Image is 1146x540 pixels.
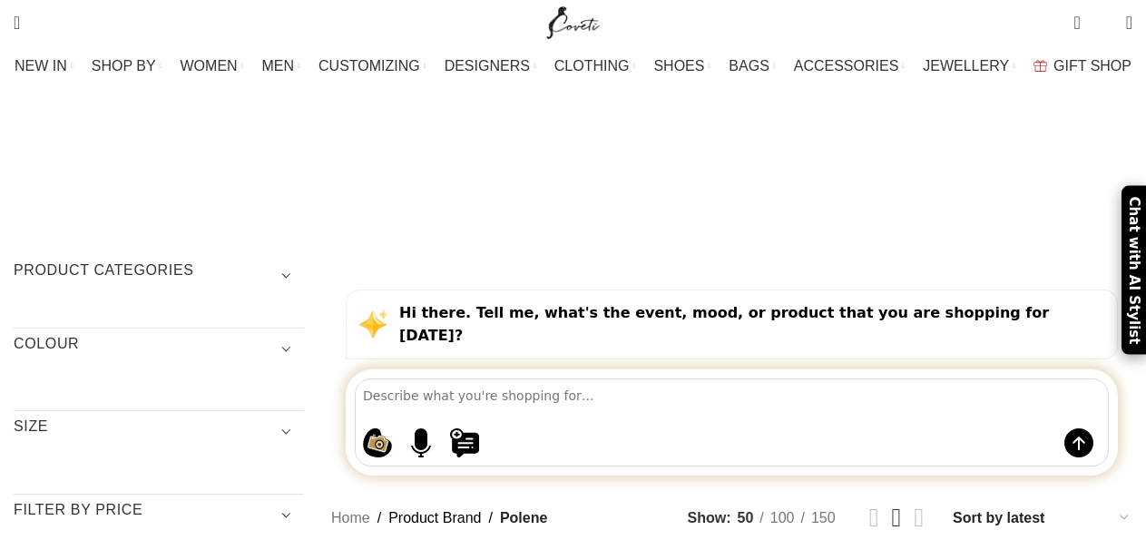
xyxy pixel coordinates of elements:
[1094,5,1112,41] div: My Wishlist
[1075,9,1089,23] span: 0
[729,48,775,84] a: BAGS
[92,48,162,84] a: SHOP BY
[1033,60,1047,72] img: GiftBag
[318,57,420,74] span: CUSTOMIZING
[445,48,536,84] a: DESIGNERS
[729,57,769,74] span: BAGS
[1098,18,1112,32] span: 0
[14,417,304,447] h3: SIZE
[14,260,304,291] h3: Product categories
[1033,48,1131,84] a: GIFT SHOP
[5,5,29,41] a: Search
[181,57,238,74] span: WOMEN
[554,48,636,84] a: CLOTHING
[5,48,1141,84] div: Main navigation
[14,334,304,365] h3: COLOUR
[15,48,73,84] a: NEW IN
[653,48,710,84] a: SHOES
[92,57,156,74] span: SHOP BY
[318,48,426,84] a: CUSTOMIZING
[445,57,530,74] span: DESIGNERS
[923,48,1015,84] a: JEWELLERY
[262,57,295,74] span: MEN
[794,48,906,84] a: ACCESSORIES
[1064,5,1089,41] a: 0
[181,48,244,84] a: WOMEN
[15,57,67,74] span: NEW IN
[653,57,704,74] span: SHOES
[794,57,899,74] span: ACCESSORIES
[14,500,304,531] h3: Filter by price
[923,57,1009,74] span: JEWELLERY
[262,48,300,84] a: MEN
[1053,57,1131,74] span: GIFT SHOP
[543,14,603,29] a: Site logo
[554,57,630,74] span: CLOTHING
